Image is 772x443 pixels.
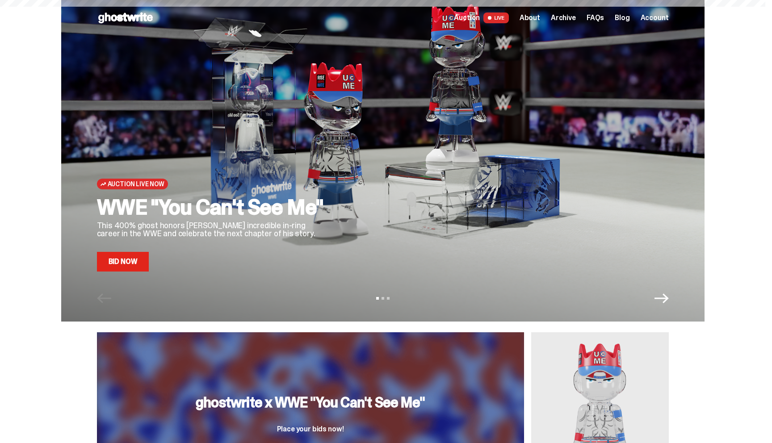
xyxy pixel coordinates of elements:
[454,13,508,23] a: Auction LIVE
[376,297,379,300] button: View slide 1
[196,426,425,433] p: Place your bids now!
[196,395,425,410] h3: ghostwrite x WWE "You Can't See Me"
[382,297,384,300] button: View slide 2
[97,252,149,272] a: Bid Now
[97,196,329,218] h2: WWE "You Can't See Me"
[655,291,669,305] button: Next
[520,14,540,21] a: About
[387,297,390,300] button: View slide 3
[97,221,329,238] p: This 400% ghost honors [PERSON_NAME] incredible in-ring career in the WWE and celebrate the next ...
[641,14,669,21] a: Account
[454,14,480,21] span: Auction
[551,14,576,21] a: Archive
[108,180,164,188] span: Auction Live Now
[615,14,629,21] a: Blog
[483,13,509,23] span: LIVE
[587,14,604,21] a: FAQs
